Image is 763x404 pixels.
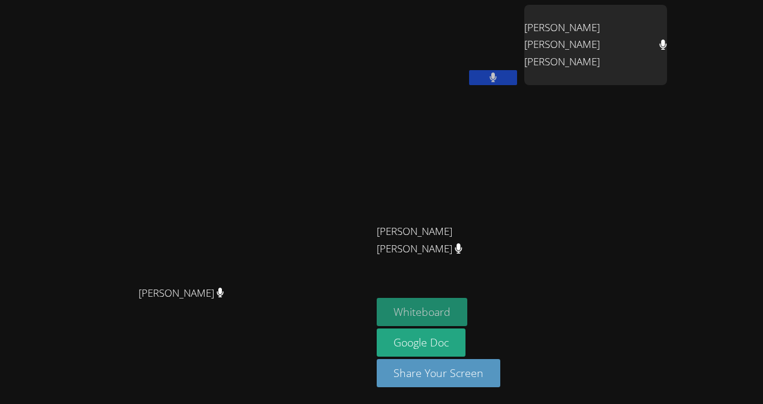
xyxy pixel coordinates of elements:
[377,359,500,387] button: Share Your Screen
[524,5,667,85] div: [PERSON_NAME] [PERSON_NAME] [PERSON_NAME]
[377,298,467,326] button: Whiteboard
[377,223,510,258] span: [PERSON_NAME] [PERSON_NAME]
[139,285,224,302] span: [PERSON_NAME]
[377,328,465,357] a: Google Doc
